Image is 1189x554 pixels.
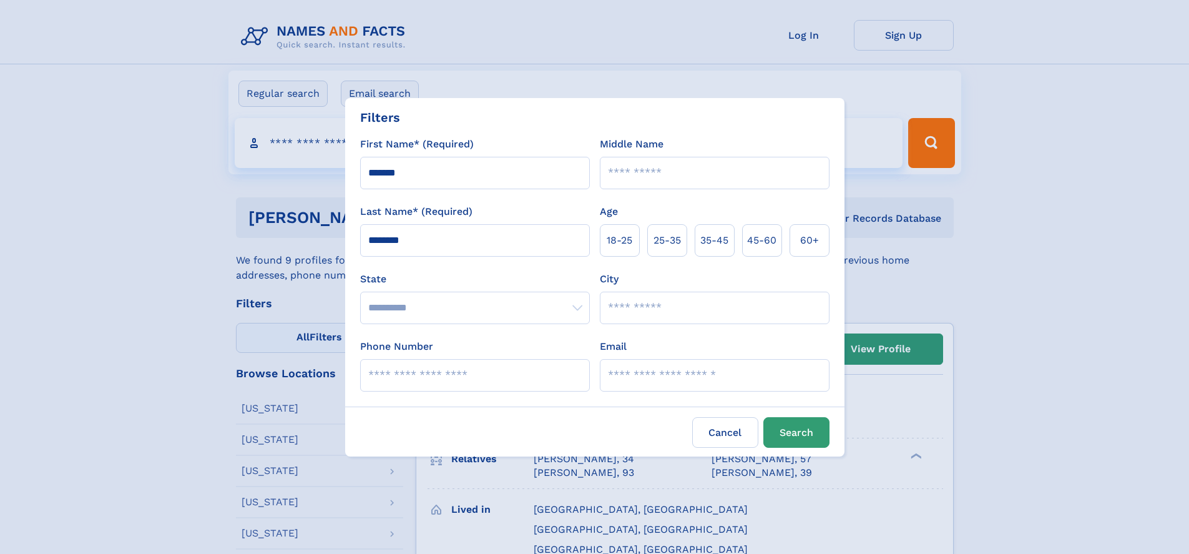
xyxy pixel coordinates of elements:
label: Cancel [692,417,758,448]
span: 25‑35 [653,233,681,248]
button: Search [763,417,829,448]
label: City [600,272,619,287]
span: 45‑60 [747,233,776,248]
label: Middle Name [600,137,663,152]
label: Phone Number [360,339,433,354]
label: Last Name* (Required) [360,204,472,219]
label: Age [600,204,618,219]
label: State [360,272,590,287]
label: First Name* (Required) [360,137,474,152]
span: 60+ [800,233,819,248]
label: Email [600,339,627,354]
span: 35‑45 [700,233,728,248]
span: 18‑25 [607,233,632,248]
div: Filters [360,108,400,127]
